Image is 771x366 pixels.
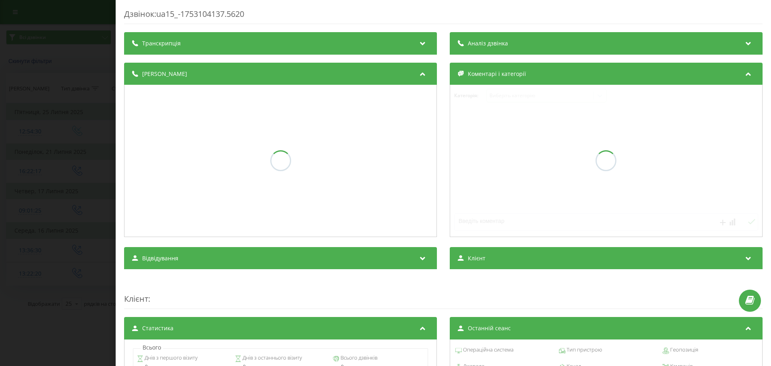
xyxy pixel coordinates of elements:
span: Днів з першого візиту [143,354,198,362]
span: Коментарі і категорії [468,70,526,78]
span: Аналіз дзвінка [468,39,508,47]
span: Тип пристрою [565,346,602,354]
span: [PERSON_NAME] [142,70,187,78]
div: : [124,277,763,309]
span: Днів з останнього візиту [241,354,302,362]
span: Геопозиція [669,346,698,354]
span: Клієнт [468,254,485,262]
span: Статистика [142,324,173,332]
span: Клієнт [124,293,148,304]
span: Всього дзвінків [339,354,377,362]
span: Останній сеанс [468,324,511,332]
p: Всього [141,344,163,352]
span: Транскрипція [142,39,181,47]
span: Операційна система [462,346,514,354]
span: Відвідування [142,254,178,262]
div: Дзвінок : ua15_-1753104137.5620 [124,8,763,24]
